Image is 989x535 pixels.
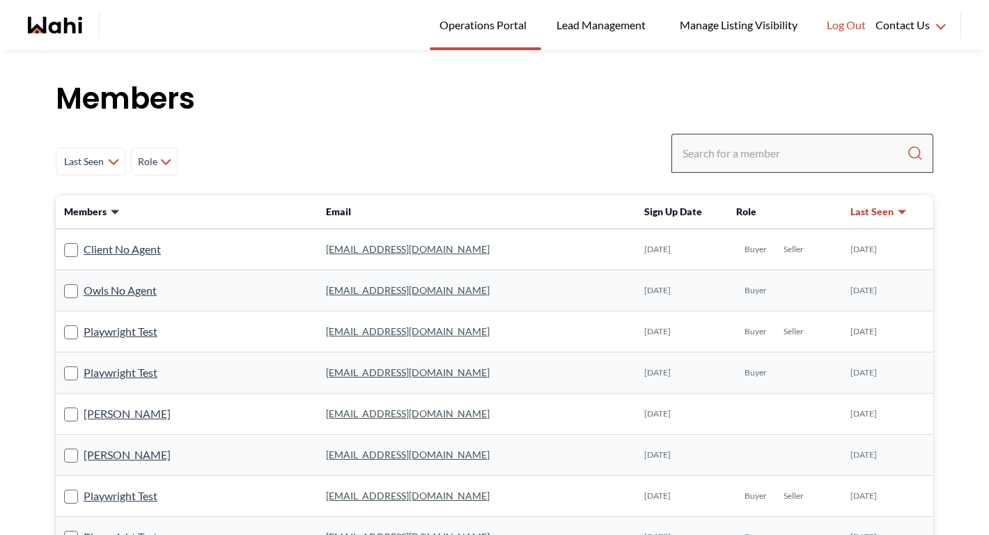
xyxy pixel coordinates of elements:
[842,476,933,517] td: [DATE]
[784,326,804,337] span: Seller
[556,16,651,34] span: Lead Management
[84,446,171,464] a: [PERSON_NAME]
[326,206,351,217] span: Email
[326,490,490,502] a: [EMAIL_ADDRESS][DOMAIN_NAME]
[326,408,490,419] a: [EMAIL_ADDRESS][DOMAIN_NAME]
[84,487,157,505] a: Playwright Test
[842,435,933,476] td: [DATE]
[842,229,933,270] td: [DATE]
[326,284,490,296] a: [EMAIL_ADDRESS][DOMAIN_NAME]
[84,405,171,423] a: [PERSON_NAME]
[636,270,728,311] td: [DATE]
[326,243,490,255] a: [EMAIL_ADDRESS][DOMAIN_NAME]
[636,311,728,352] td: [DATE]
[636,476,728,517] td: [DATE]
[326,325,490,337] a: [EMAIL_ADDRESS][DOMAIN_NAME]
[842,270,933,311] td: [DATE]
[636,435,728,476] td: [DATE]
[842,311,933,352] td: [DATE]
[745,244,767,255] span: Buyer
[683,141,907,166] input: Search input
[636,229,728,270] td: [DATE]
[84,281,157,300] a: Owls No Agent
[842,352,933,394] td: [DATE]
[736,206,756,217] span: Role
[28,17,82,33] a: Wahi homepage
[84,240,161,258] a: Client No Agent
[850,205,894,219] span: Last Seen
[56,78,933,120] h1: Members
[842,394,933,435] td: [DATE]
[439,16,531,34] span: Operations Portal
[84,323,157,341] a: Playwright Test
[784,490,804,502] span: Seller
[784,244,804,255] span: Seller
[636,352,728,394] td: [DATE]
[745,490,767,502] span: Buyer
[64,205,120,219] button: Members
[137,149,157,174] span: Role
[745,285,767,296] span: Buyer
[745,326,767,337] span: Buyer
[326,449,490,460] a: [EMAIL_ADDRESS][DOMAIN_NAME]
[827,16,866,34] span: Log Out
[64,205,107,219] span: Members
[850,205,908,219] button: Last Seen
[745,367,767,378] span: Buyer
[676,16,802,34] span: Manage Listing Visibility
[84,364,157,382] a: Playwright Test
[636,394,728,435] td: [DATE]
[62,149,105,174] span: Last Seen
[644,206,702,217] span: Sign Up Date
[326,366,490,378] a: [EMAIL_ADDRESS][DOMAIN_NAME]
